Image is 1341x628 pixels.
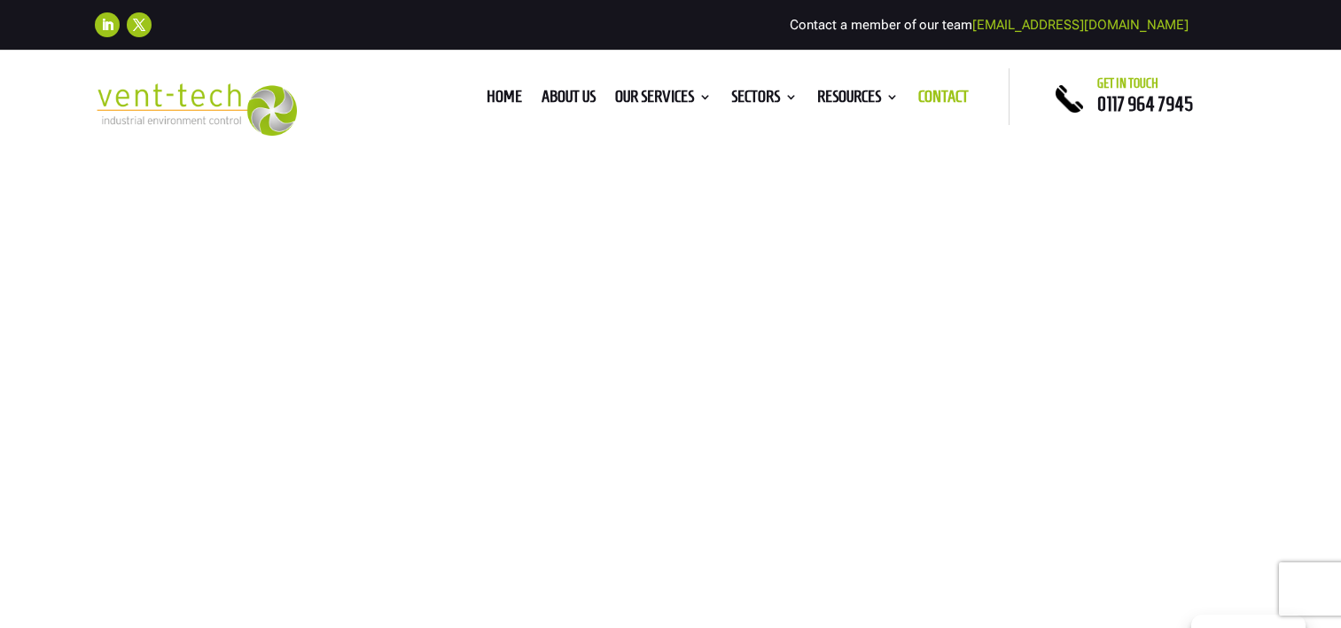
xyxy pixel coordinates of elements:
a: Follow on X [127,12,152,37]
a: Follow on LinkedIn [95,12,120,37]
a: About us [542,90,596,110]
a: Our Services [615,90,712,110]
a: Contact [918,90,969,110]
span: Contact a member of our team [790,17,1189,33]
a: [EMAIL_ADDRESS][DOMAIN_NAME] [972,17,1189,33]
a: 0117 964 7945 [1097,93,1193,114]
a: Sectors [731,90,798,110]
a: Resources [817,90,899,110]
span: Get in touch [1097,76,1158,90]
a: Home [487,90,522,110]
img: 2023-09-27T08_35_16.549ZVENT-TECH---Clear-background [95,83,298,136]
